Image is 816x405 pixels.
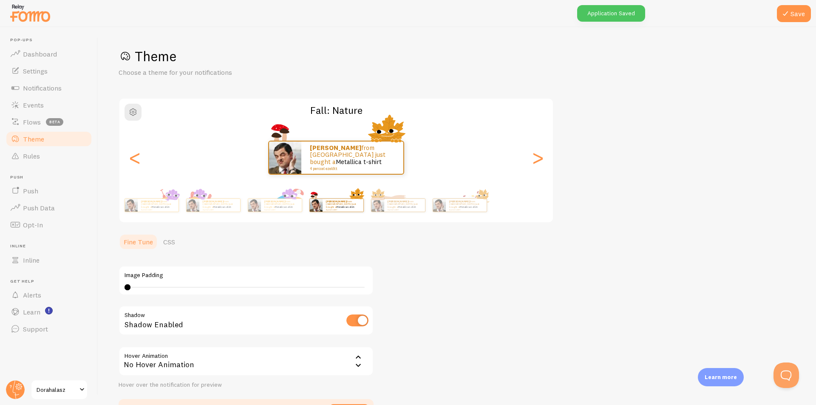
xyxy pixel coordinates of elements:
a: Dashboard [5,45,93,62]
span: Dashboard [23,50,57,58]
span: Inline [23,256,40,264]
a: Learn [5,303,93,320]
div: Previous slide [130,127,140,188]
small: 4 perccel ezelőtt [326,209,359,210]
svg: <p>Watch New Feature Tutorials!</p> [45,307,53,314]
a: Dorahalasz [31,380,88,400]
span: Events [23,101,44,109]
a: Metallica t-shirt [398,205,416,209]
img: Fomo [433,199,445,212]
span: Settings [23,67,48,75]
a: Inline [5,252,93,269]
span: Theme [23,135,44,143]
h2: Fall: Nature [119,104,553,117]
div: Application Saved [577,5,645,22]
img: Fomo [125,199,137,212]
span: Opt-In [23,221,43,229]
a: Push [5,182,93,199]
iframe: Help Scout Beacon - Open [773,363,799,388]
span: beta [46,118,63,126]
span: Pop-ups [10,37,93,43]
strong: [PERSON_NAME] [388,200,408,203]
a: Metallica t-shirt [275,205,293,209]
a: Opt-In [5,216,93,233]
a: Push Data [5,199,93,216]
small: 4 perccel ezelőtt [449,209,482,210]
div: Hover over the notification for preview [119,381,374,389]
a: Metallica t-shirt [213,205,231,209]
p: from [GEOGRAPHIC_DATA] just bought a [326,200,360,210]
p: Learn more [705,373,737,381]
a: Rules [5,147,93,164]
p: from [GEOGRAPHIC_DATA] just bought a [449,200,483,210]
strong: [PERSON_NAME] [326,200,346,203]
a: Flows beta [5,113,93,130]
div: Learn more [698,368,744,386]
a: Theme [5,130,93,147]
a: Metallica t-shirt [151,205,170,209]
span: Push Data [23,204,55,212]
a: Support [5,320,93,337]
img: fomo-relay-logo-orange.svg [9,2,51,24]
small: 4 perccel ezelőtt [388,209,421,210]
span: Get Help [10,279,93,284]
small: 4 perccel ezelőtt [141,209,174,210]
div: Next slide [533,127,543,188]
strong: [PERSON_NAME] [203,200,223,203]
img: Fomo [371,199,384,212]
strong: [PERSON_NAME] [449,200,470,203]
span: Support [23,325,48,333]
p: from [GEOGRAPHIC_DATA] just bought a [388,200,422,210]
a: Metallica t-shirt [336,158,382,166]
label: Image Padding [125,272,368,279]
a: Settings [5,62,93,79]
p: from [GEOGRAPHIC_DATA] just bought a [310,144,395,171]
div: No Hover Animation [119,346,374,376]
img: Fomo [309,199,322,212]
img: Fomo [186,199,199,212]
img: Fomo [248,199,261,212]
span: Push [23,187,38,195]
p: from [GEOGRAPHIC_DATA] just bought a [141,200,175,210]
small: 4 perccel ezelőtt [203,209,236,210]
div: Shadow Enabled [119,306,374,337]
strong: [PERSON_NAME] [141,200,161,203]
img: Fomo [269,142,301,174]
p: from [GEOGRAPHIC_DATA] just bought a [203,200,237,210]
small: 4 perccel ezelőtt [264,209,297,210]
strong: [PERSON_NAME] [264,200,285,203]
a: Events [5,96,93,113]
span: Dorahalasz [37,385,77,395]
span: Flows [23,118,41,126]
span: Rules [23,152,40,160]
a: Metallica t-shirt [459,205,478,209]
span: Learn [23,308,40,316]
a: Fine Tune [119,233,158,250]
span: Notifications [23,84,62,92]
p: Choose a theme for your notifications [119,68,323,77]
a: Notifications [5,79,93,96]
span: Push [10,175,93,180]
h1: Theme [119,48,796,65]
span: Alerts [23,291,41,299]
a: CSS [158,233,180,250]
a: Metallica t-shirt [336,205,354,209]
p: from [GEOGRAPHIC_DATA] just bought a [264,200,298,210]
strong: [PERSON_NAME] [310,144,361,152]
small: 4 perccel ezelőtt [310,167,392,171]
span: Inline [10,244,93,249]
a: Alerts [5,286,93,303]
